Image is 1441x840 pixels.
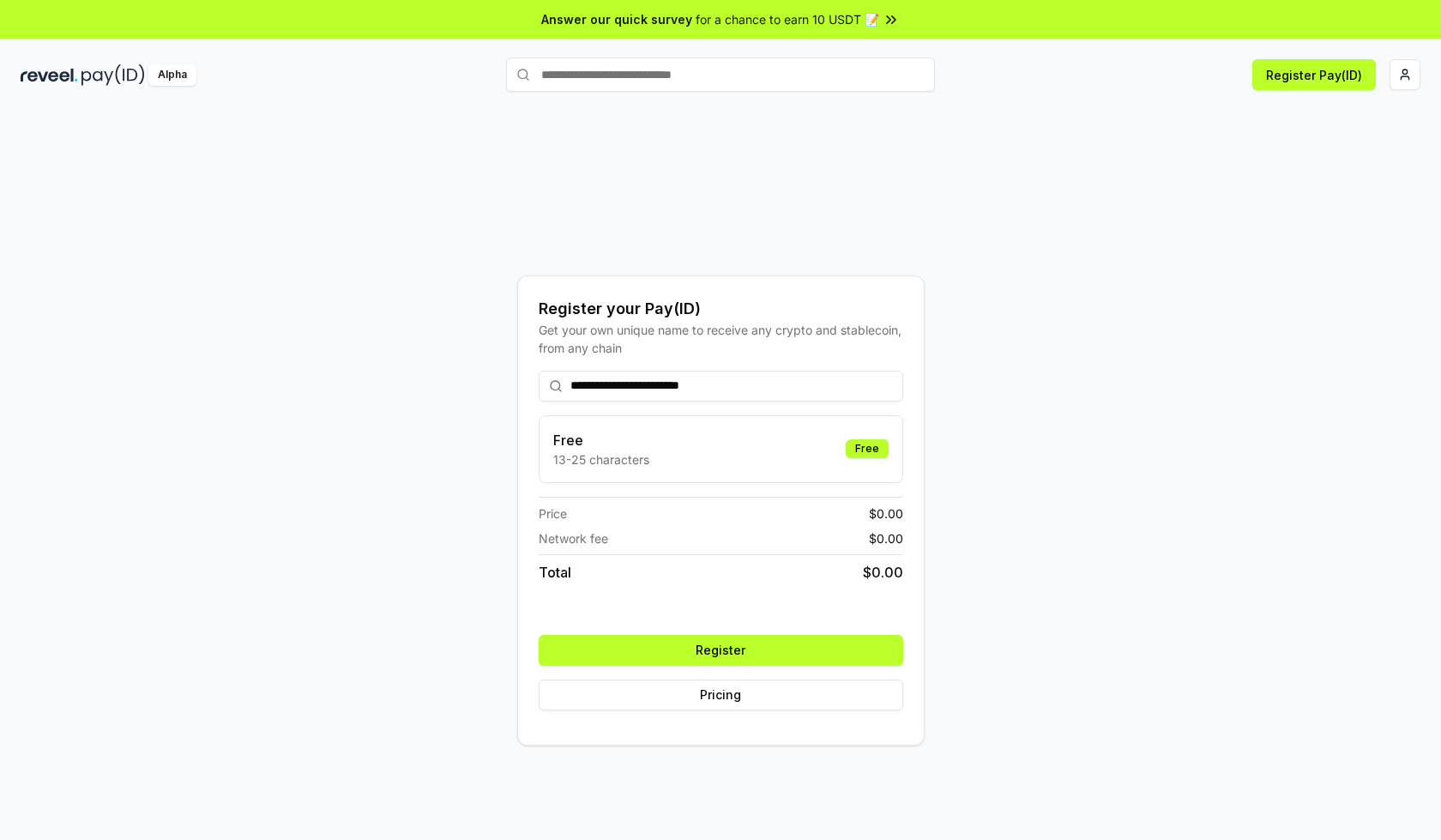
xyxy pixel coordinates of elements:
p: 13-25 characters [553,450,649,468]
div: Register your Pay(ID) [539,297,903,321]
span: $ 0.00 [869,505,903,523]
button: Register Pay(ID) [1252,59,1376,90]
img: pay_id [81,64,145,86]
img: reveel_dark [21,64,78,86]
span: Network fee [539,529,608,547]
span: for a chance to earn 10 USDT 📝 [696,10,879,28]
div: Get your own unique name to receive any crypto and stablecoin, from any chain [539,321,903,357]
span: Total [539,562,571,583]
button: Pricing [539,680,903,710]
h3: Free [553,430,649,450]
span: $ 0.00 [869,529,903,547]
span: Price [539,505,567,523]
div: Alpha [148,64,196,86]
button: Register [539,635,903,666]
span: $ 0.00 [863,562,903,583]
span: Answer our quick survey [541,10,692,28]
div: Free [846,439,889,458]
